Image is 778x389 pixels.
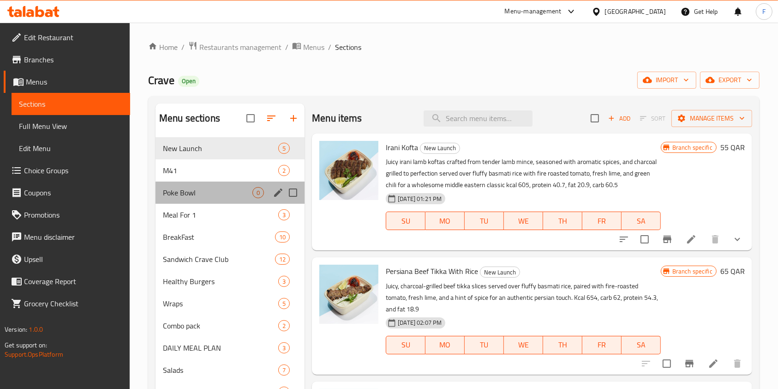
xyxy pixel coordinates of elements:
[420,143,460,154] div: New Launch
[420,143,460,153] span: New Launch
[156,248,305,270] div: Sandwich Crave Club12
[12,93,130,115] a: Sections
[156,315,305,337] div: Combo pack2
[424,110,533,127] input: search
[278,143,290,154] div: items
[12,115,130,137] a: Full Menu View
[657,354,676,373] span: Select to update
[278,298,290,309] div: items
[319,265,378,324] img: Persiana Beef Tikka With Rice
[279,211,289,219] span: 3
[178,77,199,85] span: Open
[335,42,361,53] span: Sections
[4,226,130,248] a: Menu disclaimer
[24,187,123,198] span: Coupons
[278,365,290,376] div: items
[543,212,582,230] button: TH
[671,110,752,127] button: Manage items
[678,353,700,375] button: Branch-specific-item
[156,270,305,292] div: Healthy Burgers3
[394,194,445,203] span: [DATE] 01:21 PM
[163,276,278,287] span: Healthy Burgers
[386,264,478,278] span: Persiana Beef Tikka With Rice
[708,358,719,369] a: Edit menu item
[24,231,123,243] span: Menu disclaimer
[278,165,290,176] div: items
[24,54,123,65] span: Branches
[394,318,445,327] span: [DATE] 02:07 PM
[425,336,465,354] button: MO
[156,292,305,315] div: Wraps5
[386,140,418,154] span: Irani Kofta
[547,214,579,228] span: TH
[4,49,130,71] a: Branches
[163,365,278,376] div: Salads
[24,209,123,220] span: Promotions
[163,165,278,176] div: M41
[4,182,130,204] a: Coupons
[505,6,562,17] div: Menu-management
[275,255,289,264] span: 12
[622,212,661,230] button: SA
[24,165,123,176] span: Choice Groups
[605,6,666,17] div: [GEOGRAPHIC_DATA]
[163,342,278,353] span: DAILY MEAL PLAN
[635,230,654,249] span: Select to update
[24,32,123,43] span: Edit Restaurant
[726,228,748,250] button: show more
[704,228,726,250] button: delete
[656,228,678,250] button: Branch-specific-item
[279,144,289,153] span: 5
[241,109,260,128] span: Select all sections
[586,338,618,352] span: FR
[686,234,697,245] a: Edit menu item
[645,74,689,86] span: import
[625,214,657,228] span: SA
[582,212,622,230] button: FR
[163,209,278,220] span: Meal For 1
[5,339,47,351] span: Get support on:
[386,212,425,230] button: SU
[279,366,289,375] span: 7
[468,338,500,352] span: TU
[582,336,622,354] button: FR
[4,204,130,226] a: Promotions
[279,322,289,330] span: 2
[29,323,43,335] span: 1.0.0
[279,277,289,286] span: 3
[163,298,278,309] span: Wraps
[285,42,288,53] li: /
[279,299,289,308] span: 5
[163,254,275,265] span: Sandwich Crave Club
[163,143,278,154] span: New Launch
[24,298,123,309] span: Grocery Checklist
[504,336,543,354] button: WE
[26,76,123,87] span: Menus
[199,42,281,53] span: Restaurants management
[156,182,305,204] div: Poke Bowl0edit
[390,214,422,228] span: SU
[607,113,632,124] span: Add
[163,187,252,198] div: Poke Bowl
[480,267,520,278] span: New Launch
[163,320,278,331] span: Combo pack
[148,41,760,53] nav: breadcrumb
[163,231,275,243] span: BreakFast
[726,353,748,375] button: delete
[188,41,281,53] a: Restaurants management
[303,42,324,53] span: Menus
[386,156,660,191] p: Juicy irani lamb koftas crafted from tender lamb mince, seasoned with aromatic spices, and charco...
[634,111,671,126] span: Select section first
[282,107,305,129] button: Add section
[707,74,752,86] span: export
[4,248,130,270] a: Upsell
[465,336,504,354] button: TU
[4,292,130,315] a: Grocery Checklist
[732,234,743,245] svg: Show Choices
